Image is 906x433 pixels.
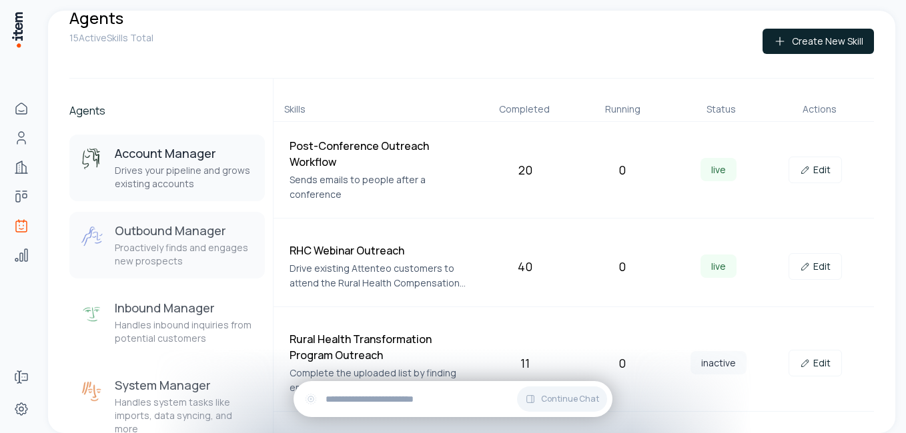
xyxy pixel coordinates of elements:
p: Handles inbound inquiries from potential customers [115,318,254,345]
img: Account Manager [80,148,104,172]
h3: Inbound Manager [115,300,254,316]
a: Deals [8,183,35,210]
button: Outbound ManagerOutbound ManagerProactively finds and engages new prospects [69,212,265,278]
p: Drives your pipeline and grows existing accounts [115,164,254,191]
a: Analytics [8,242,35,268]
h4: Post-Conference Outreach Workflow [290,138,472,170]
span: live [701,158,737,181]
a: Agents [8,213,35,239]
span: Continue Chat [541,394,599,404]
div: Skills [284,103,470,116]
div: Running [579,103,666,116]
a: Home [8,95,35,122]
h3: System Manager [115,377,254,393]
button: Continue Chat [517,386,607,412]
p: Complete the uploaded list by finding email addresses to contact someone from each state's Rural ... [290,366,472,395]
div: Completed [480,103,568,116]
a: Edit [789,350,842,376]
a: Companies [8,154,35,181]
button: Create New Skill [763,29,874,54]
p: Drive existing Attenteo customers to attend the Rural Health Compensation Summit webinar featurin... [290,261,472,290]
h4: RHC Webinar Outreach [290,242,472,258]
div: Actions [776,103,863,116]
p: Proactively finds and engages new prospects [115,241,254,268]
div: 40 [482,257,568,276]
div: 0 [579,257,665,276]
button: Inbound ManagerInbound ManagerHandles inbound inquiries from potential customers [69,289,265,356]
span: live [701,254,737,278]
button: Account ManagerAccount ManagerDrives your pipeline and grows existing accounts [69,135,265,201]
span: inactive [691,351,747,374]
a: Settings [8,396,35,422]
h1: Agents [69,7,123,29]
div: Continue Chat [294,381,612,417]
h3: Outbound Manager [115,222,254,238]
p: 15 Active Skills Total [69,31,153,45]
h4: Rural Health Transformation Program Outreach [290,331,472,363]
div: 20 [482,161,568,179]
img: Inbound Manager [80,302,104,326]
div: 0 [579,161,665,179]
a: Forms [8,364,35,390]
img: Outbound Manager [80,225,104,249]
h3: Account Manager [115,145,254,161]
a: Edit [789,157,842,183]
a: Edit [789,253,842,280]
p: Sends emails to people after a conference [290,173,472,202]
h2: Agents [69,103,265,119]
img: Item Brain Logo [11,11,24,49]
div: 0 [579,354,665,372]
img: System Manager [80,380,104,404]
div: 11 [482,354,568,372]
div: Status [677,103,765,116]
a: People [8,125,35,151]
